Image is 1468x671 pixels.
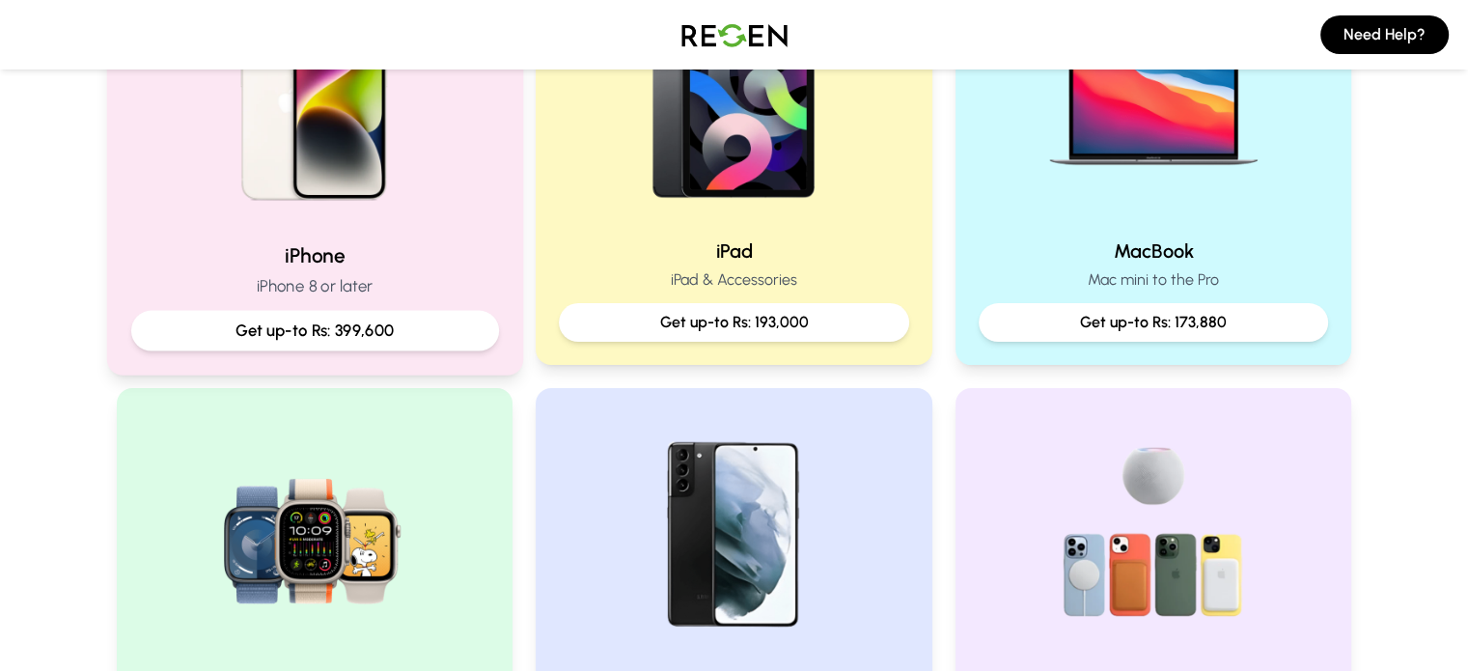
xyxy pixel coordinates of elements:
img: Samsung [610,411,857,658]
p: iPad & Accessories [559,268,909,292]
img: Watch [191,411,438,658]
h2: iPad [559,238,909,265]
p: Get up-to Rs: 193,000 [574,311,894,334]
button: Need Help? [1320,15,1449,54]
p: Get up-to Rs: 173,880 [994,311,1314,334]
img: Accessories [1030,411,1277,658]
img: Logo [667,8,802,62]
h2: iPhone [130,241,498,269]
p: iPhone 8 or later [130,274,498,298]
p: Mac mini to the Pro [979,268,1329,292]
h2: MacBook [979,238,1329,265]
p: Get up-to Rs: 399,600 [147,319,482,343]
